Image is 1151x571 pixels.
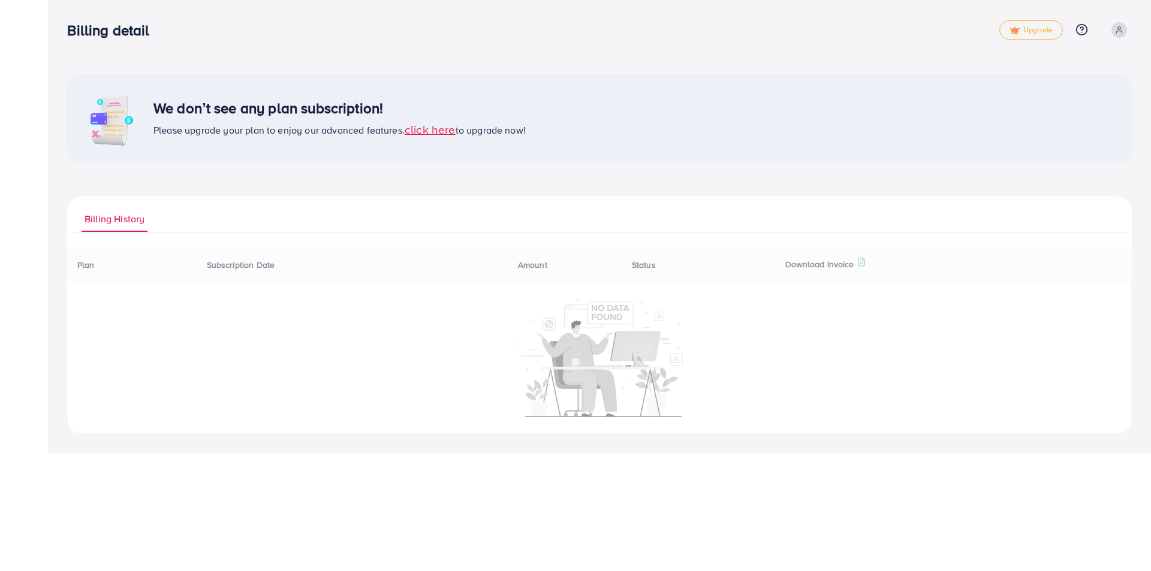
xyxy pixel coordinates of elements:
a: tickUpgrade [999,20,1063,40]
span: click here [405,121,456,137]
h3: We don’t see any plan subscription! [153,99,526,117]
span: Please upgrade your plan to enjoy our advanced features. to upgrade now! [153,123,526,137]
img: tick [1010,26,1020,35]
span: Billing History [85,212,144,226]
img: image [82,89,141,149]
span: Upgrade [1010,26,1053,35]
h3: Billing detail [67,22,159,39]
